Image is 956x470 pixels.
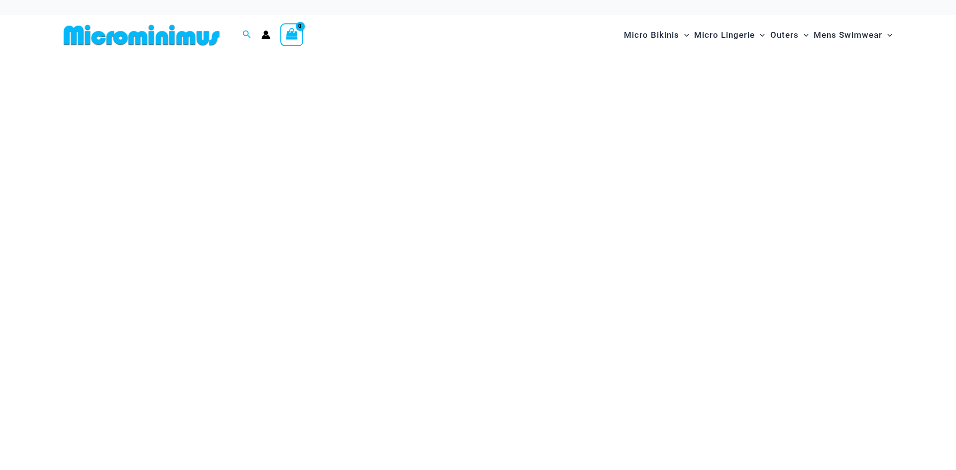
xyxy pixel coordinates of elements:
[694,22,755,48] span: Micro Lingerie
[770,22,799,48] span: Outers
[261,30,270,39] a: Account icon link
[811,20,895,50] a: Mens SwimwearMenu ToggleMenu Toggle
[882,22,892,48] span: Menu Toggle
[692,20,767,50] a: Micro LingerieMenu ToggleMenu Toggle
[620,18,896,52] nav: Site Navigation
[621,20,692,50] a: Micro BikinisMenu ToggleMenu Toggle
[60,24,224,46] img: MM SHOP LOGO FLAT
[280,23,303,46] a: View Shopping Cart, empty
[242,29,251,41] a: Search icon link
[799,22,809,48] span: Menu Toggle
[624,22,679,48] span: Micro Bikinis
[814,22,882,48] span: Mens Swimwear
[679,22,689,48] span: Menu Toggle
[768,20,811,50] a: OutersMenu ToggleMenu Toggle
[755,22,765,48] span: Menu Toggle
